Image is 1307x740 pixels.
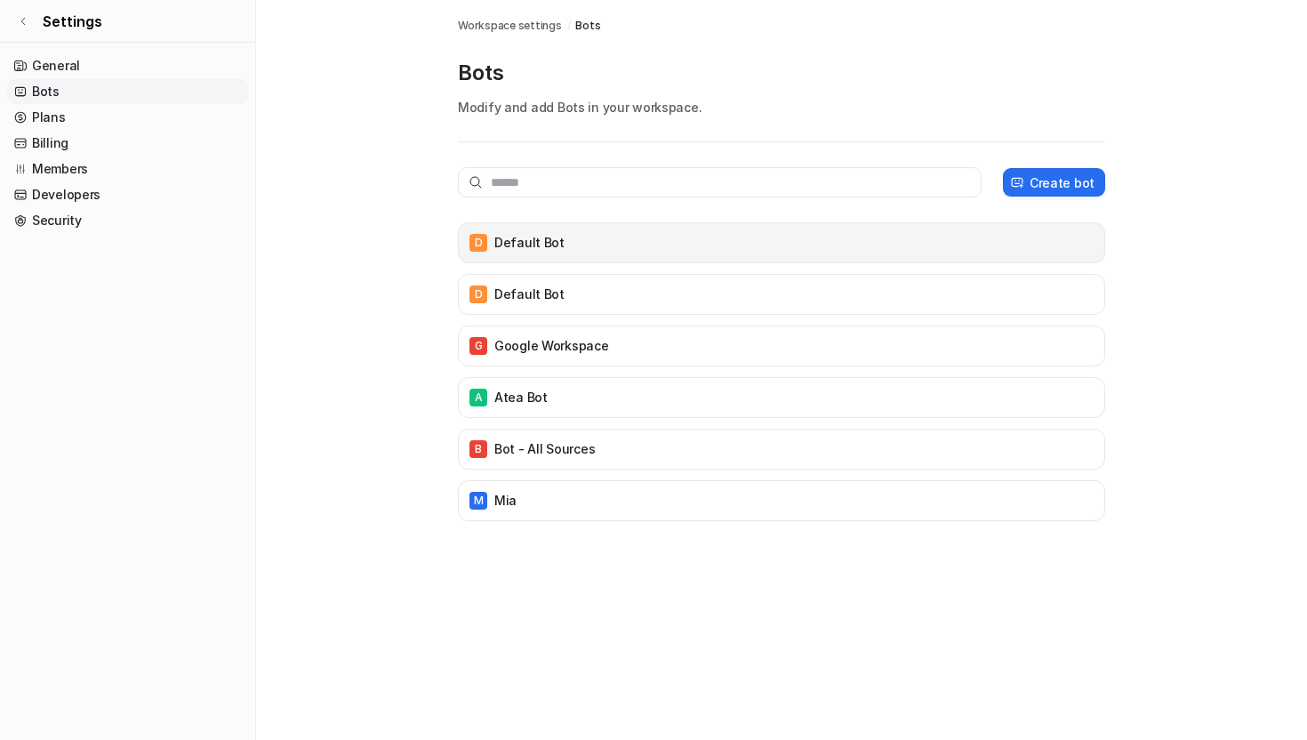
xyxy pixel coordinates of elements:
p: Google Workspace [494,337,609,355]
span: A [469,389,487,406]
span: / [567,18,571,34]
a: Developers [7,182,248,207]
p: Bot - All sources [494,440,595,458]
a: Bots [7,79,248,104]
a: Workspace settings [458,18,562,34]
span: M [469,492,487,510]
p: Create bot [1030,173,1095,192]
p: Mia [494,492,517,510]
span: G [469,337,487,355]
a: General [7,53,248,78]
a: Members [7,157,248,181]
p: Default Bot [494,286,565,303]
p: Bots [458,59,1105,87]
span: Settings [43,11,102,32]
a: Plans [7,105,248,130]
p: Modify and add Bots in your workspace. [458,98,1105,117]
span: D [469,234,487,252]
p: Default Bot [494,234,565,252]
img: create [1010,176,1024,189]
a: Billing [7,131,248,156]
a: Bots [575,18,600,34]
span: B [469,440,487,458]
p: Atea Bot [494,389,548,406]
a: Security [7,208,248,233]
span: D [469,286,487,303]
button: Create bot [1003,168,1105,197]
